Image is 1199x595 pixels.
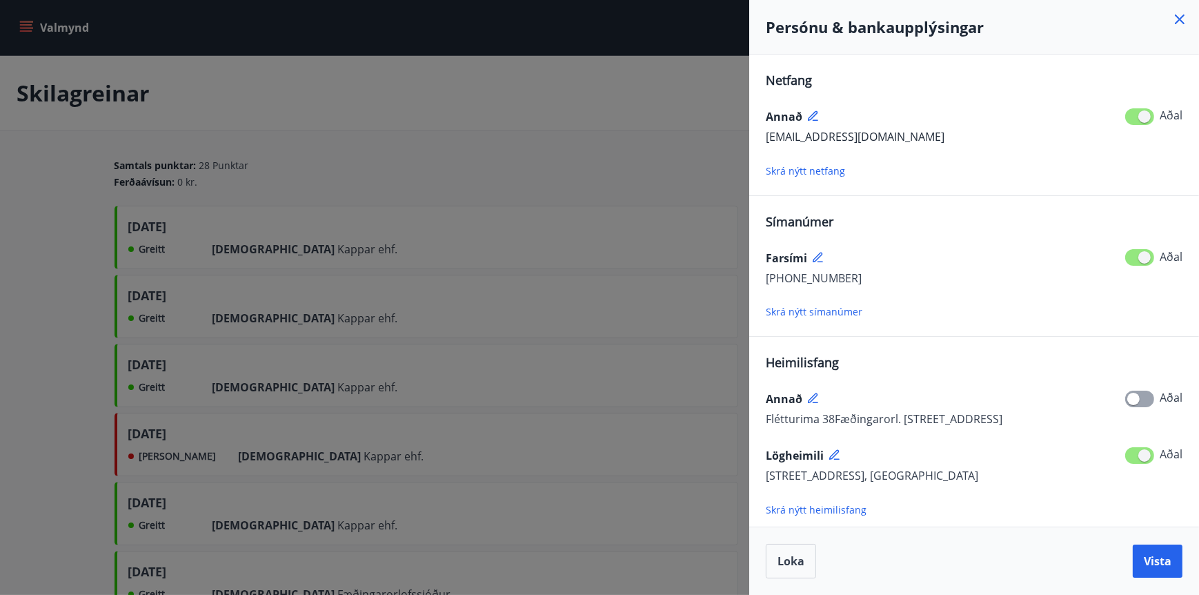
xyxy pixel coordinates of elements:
[766,72,812,88] span: Netfang
[1144,554,1171,569] span: Vista
[766,544,816,578] button: Loka
[766,17,1182,37] h4: Persónu & bankaupplýsingar
[1160,249,1182,264] span: Aðal
[1160,108,1182,123] span: Aðal
[766,213,833,230] span: Símanúmer
[1160,447,1182,462] span: Aðal
[777,554,804,569] span: Loka
[766,109,802,124] span: Annað
[1160,390,1182,405] span: Aðal
[766,251,807,266] span: Farsími
[766,468,978,483] span: [STREET_ADDRESS], [GEOGRAPHIC_DATA]
[766,503,866,516] span: Skrá nýtt heimilisfang
[766,271,862,286] span: [PHONE_NUMBER]
[766,164,845,177] span: Skrá nýtt netfang
[766,391,802,407] span: Annað
[766,411,1002,427] span: Flétturima 38Fæðingarorl. [STREET_ADDRESS]
[766,354,839,371] span: Heimilisfang
[1133,545,1182,578] button: Vista
[766,129,944,144] span: [EMAIL_ADDRESS][DOMAIN_NAME]
[766,448,824,463] span: Lögheimili
[766,305,862,318] span: Skrá nýtt símanúmer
